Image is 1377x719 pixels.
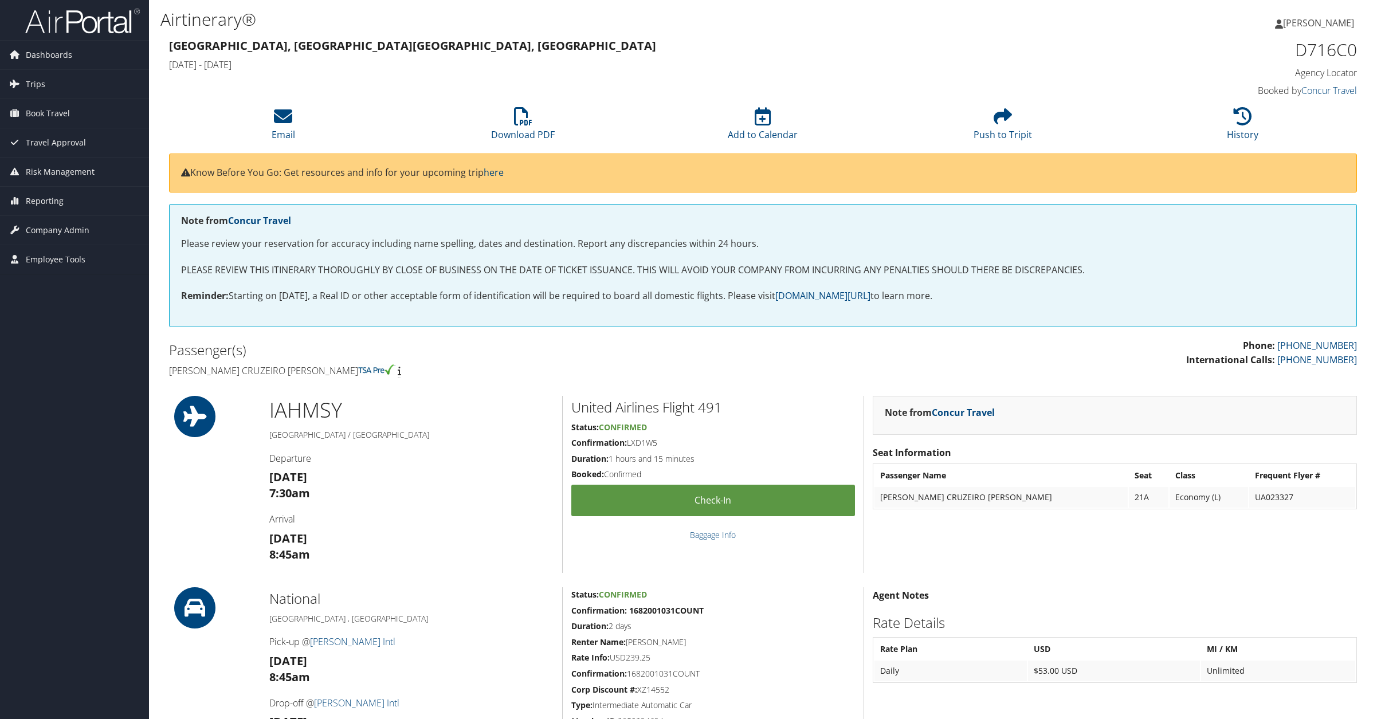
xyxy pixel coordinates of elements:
strong: Seat Information [873,446,951,459]
h5: Confirmed [571,469,855,480]
h4: Drop-off @ [269,697,554,709]
h5: LXD1W5 [571,437,855,449]
a: Check-in [571,485,855,516]
td: 21A [1129,487,1168,508]
strong: Duration: [571,453,609,464]
h2: National [269,589,554,608]
strong: Status: [571,422,599,433]
a: here [484,166,504,179]
th: Frequent Flyer # [1249,465,1355,486]
strong: Duration: [571,620,609,631]
th: MI / KM [1201,639,1355,659]
span: Risk Management [26,158,95,186]
a: Push to Tripit [974,113,1032,141]
img: tsa-precheck.png [358,364,395,375]
h4: Departure [269,452,554,465]
h1: D716C0 [1073,38,1357,62]
th: USD [1028,639,1200,659]
h2: Passenger(s) [169,340,755,360]
a: Baggage Info [690,529,736,540]
h1: Airtinerary® [160,7,964,32]
h1: IAH MSY [269,396,554,425]
a: Concur Travel [932,406,995,419]
span: Book Travel [26,99,70,128]
img: airportal-logo.png [25,7,140,34]
strong: Note from [181,214,291,227]
a: Download PDF [491,113,555,141]
span: Confirmed [599,422,647,433]
h5: 2 days [571,620,855,632]
a: Concur Travel [228,214,291,227]
h5: Intermediate Automatic Car [571,700,855,711]
strong: 8:45am [269,547,310,562]
span: Employee Tools [26,245,85,274]
h4: Arrival [269,513,554,525]
h4: Booked by [1073,84,1357,97]
strong: International Calls: [1186,353,1275,366]
p: Please review your reservation for accuracy including name spelling, dates and destination. Repor... [181,237,1345,252]
p: PLEASE REVIEW THIS ITINERARY THOROUGHLY BY CLOSE OF BUSINESS ON THE DATE OF TICKET ISSUANCE. THIS... [181,263,1345,278]
strong: Status: [571,589,599,600]
span: [PERSON_NAME] [1283,17,1354,29]
th: Seat [1129,465,1168,486]
h5: [GEOGRAPHIC_DATA] , [GEOGRAPHIC_DATA] [269,613,554,624]
strong: Booked: [571,469,604,480]
h5: [GEOGRAPHIC_DATA] / [GEOGRAPHIC_DATA] [269,429,554,441]
span: Travel Approval [26,128,86,157]
strong: Renter Name: [571,637,626,647]
strong: [DATE] [269,653,307,669]
td: Economy (L) [1170,487,1248,508]
h2: Rate Details [873,613,1357,632]
strong: [GEOGRAPHIC_DATA], [GEOGRAPHIC_DATA] [GEOGRAPHIC_DATA], [GEOGRAPHIC_DATA] [169,38,656,53]
a: [PERSON_NAME] Intl [314,697,399,709]
strong: Corp Discount #: [571,684,637,695]
a: [PERSON_NAME] Intl [310,635,395,648]
span: Confirmed [599,589,647,600]
td: $53.00 USD [1028,661,1200,681]
span: Dashboards [26,41,72,69]
a: Concur Travel [1301,84,1357,97]
span: Company Admin [26,216,89,245]
a: Add to Calendar [728,113,798,141]
strong: Confirmation: [571,668,627,679]
strong: Agent Notes [873,589,929,602]
h4: Agency Locator [1073,66,1357,79]
a: Email [272,113,295,141]
p: Know Before You Go: Get resources and info for your upcoming trip [181,166,1345,180]
th: Class [1170,465,1248,486]
h4: [PERSON_NAME] cruzeiro [PERSON_NAME] [169,364,755,377]
a: [PHONE_NUMBER] [1277,339,1357,352]
strong: Confirmation: 1682001031COUNT [571,605,704,616]
td: Unlimited [1201,661,1355,681]
strong: Reminder: [181,289,229,302]
span: Reporting [26,187,64,215]
h5: 1682001031COUNT [571,668,855,679]
strong: Rate Info: [571,652,610,663]
td: UA023327 [1249,487,1355,508]
h5: [PERSON_NAME] [571,637,855,648]
th: Passenger Name [874,465,1128,486]
strong: Note from [885,406,995,419]
a: History [1227,113,1258,141]
h4: Pick-up @ [269,635,554,648]
p: Starting on [DATE], a Real ID or other acceptable form of identification will be required to boar... [181,289,1345,304]
span: Trips [26,70,45,99]
h4: [DATE] - [DATE] [169,58,1056,71]
h5: 1 hours and 15 minutes [571,453,855,465]
strong: [DATE] [269,531,307,546]
h5: USD239.25 [571,652,855,663]
td: Daily [874,661,1027,681]
strong: Type: [571,700,593,710]
a: [PERSON_NAME] [1275,6,1366,40]
a: [PHONE_NUMBER] [1277,353,1357,366]
strong: Phone: [1243,339,1275,352]
strong: 8:45am [269,669,310,685]
h5: XZ14552 [571,684,855,696]
h2: United Airlines Flight 491 [571,398,855,417]
a: [DOMAIN_NAME][URL] [775,289,870,302]
strong: Confirmation: [571,437,627,448]
strong: 7:30am [269,485,310,501]
th: Rate Plan [874,639,1027,659]
td: [PERSON_NAME] CRUZEIRO [PERSON_NAME] [874,487,1128,508]
strong: [DATE] [269,469,307,485]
